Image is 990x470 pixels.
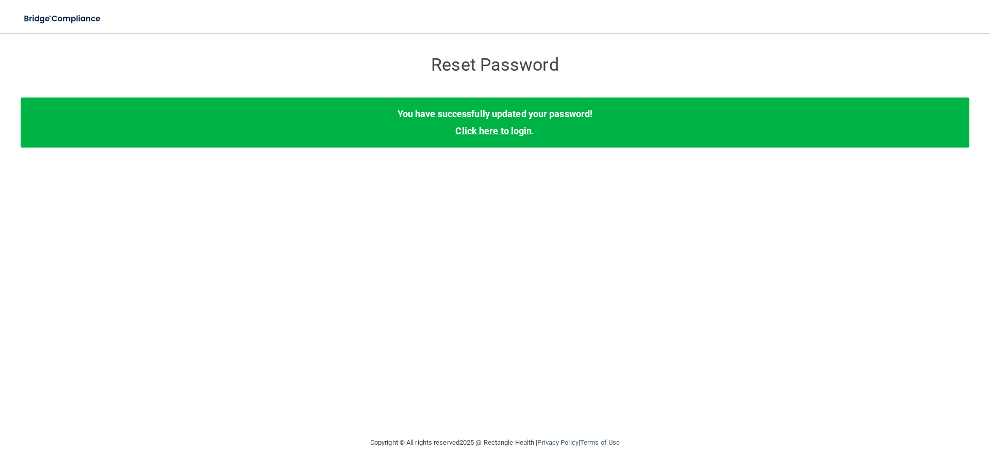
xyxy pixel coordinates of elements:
[307,55,683,74] h3: Reset Password
[307,426,683,459] div: Copyright © All rights reserved 2025 @ Rectangle Health | |
[398,108,592,119] b: You have successfully updated your password!
[455,125,532,136] a: Click here to login
[15,8,110,29] img: bridge_compliance_login_screen.278c3ca4.svg
[21,98,969,147] div: .
[580,439,620,446] a: Terms of Use
[537,439,578,446] a: Privacy Policy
